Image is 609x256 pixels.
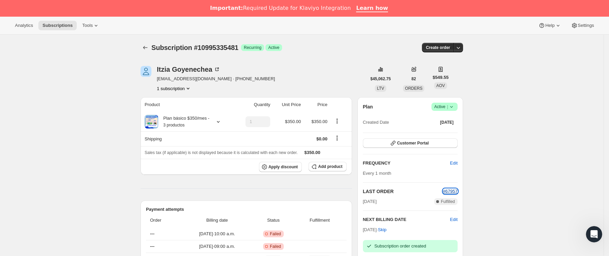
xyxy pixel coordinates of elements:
th: Unit Price [272,97,303,112]
th: Product [141,97,234,112]
span: Recurring [244,45,261,50]
b: Important: [210,5,243,11]
small: 3 productos [163,123,185,127]
span: Active [434,103,455,110]
button: Shipping actions [332,134,343,142]
span: --- [150,231,154,236]
button: Subscriptions [38,21,77,30]
span: Subscriptions [42,23,73,28]
span: Subscription order created [374,243,426,249]
iframe: Intercom live chat [586,226,602,242]
button: Apply discount [259,162,302,172]
span: [DATE] · 09:00 a.m. [184,243,250,250]
span: $549.55 [432,74,448,81]
span: Analytics [15,23,33,28]
span: Fulfillment [297,217,343,224]
span: $350.00 [312,119,328,124]
button: Edit [450,216,458,223]
span: Settings [578,23,594,28]
span: Sales tax (if applicable) is not displayed because it is calculated with each new order. [145,150,298,155]
span: Fulfilled [441,199,455,204]
span: [DATE] · 10:00 a.m. [184,231,250,237]
button: Product actions [332,117,343,125]
span: Skip [378,226,386,233]
button: Product actions [157,85,191,92]
button: #67957 [443,188,458,195]
th: Price [303,97,330,112]
button: 82 [407,74,420,84]
button: Edit [446,158,462,169]
div: Itzia Goyenechea [157,66,220,73]
button: Analytics [11,21,37,30]
h2: NEXT BILLING DATE [363,216,450,223]
span: Add product [318,164,342,169]
span: --- [150,244,154,249]
span: Help [545,23,554,28]
span: Customer Portal [397,140,429,146]
span: Created Date [363,119,389,126]
span: Edit [450,160,458,167]
button: Add product [309,162,346,171]
span: Subscription #10995335481 [151,44,238,51]
span: Failed [270,231,281,237]
button: Settings [567,21,598,30]
span: $350.00 [285,119,301,124]
span: Status [254,217,293,224]
th: Quantity [234,97,272,112]
span: Billing date [184,217,250,224]
span: Itzia Goyenechea [141,66,151,77]
span: Every 1 month [363,171,391,176]
span: Failed [270,244,281,249]
th: Order [146,213,182,228]
a: #67957 [443,189,458,194]
button: Skip [374,224,390,235]
button: Tools [78,21,104,30]
th: Shipping [141,131,234,146]
button: Subscriptions [141,43,150,52]
button: Customer Portal [363,138,458,148]
span: AOV [436,83,445,88]
button: $45,062.75 [366,74,395,84]
span: | [447,104,448,109]
button: Create order [422,43,454,52]
span: 82 [411,76,416,82]
button: [DATE] [436,118,458,127]
span: ORDERS [405,86,422,91]
span: Create order [426,45,450,50]
h2: Payment attempts [146,206,347,213]
span: $45,062.75 [370,76,391,82]
div: Plan básico $350/mes - [158,115,209,129]
span: [DATE] [363,198,377,205]
span: [DATE] [440,120,454,125]
span: Tools [82,23,93,28]
img: product img [145,115,158,129]
span: Apply discount [269,164,298,170]
span: $350.00 [304,150,320,155]
h2: Plan [363,103,373,110]
span: [DATE] · [363,227,387,232]
span: [EMAIL_ADDRESS][DOMAIN_NAME] · [PHONE_NUMBER] [157,75,275,82]
span: $0.00 [316,136,328,141]
h2: FREQUENCY [363,160,450,167]
span: LTV [377,86,384,91]
span: Active [268,45,279,50]
h2: LAST ORDER [363,188,443,195]
button: Help [534,21,565,30]
div: Required Update for Klaviyo Integration [210,5,351,12]
a: Learn how [356,5,388,12]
